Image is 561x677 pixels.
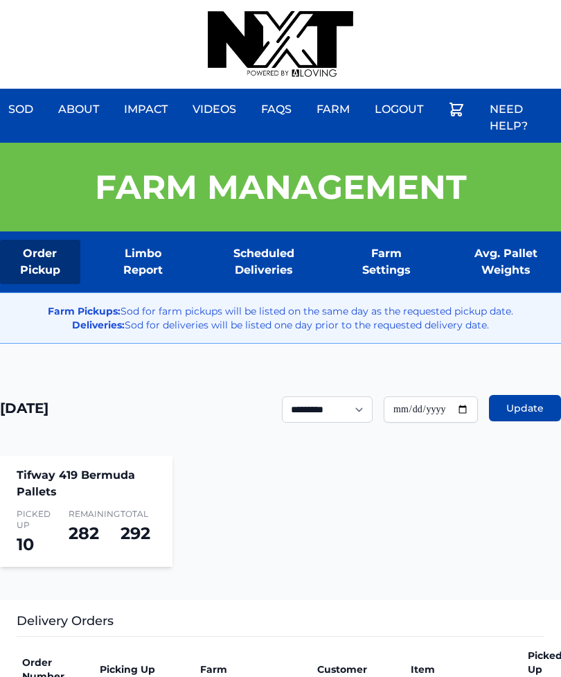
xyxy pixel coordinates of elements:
[50,93,107,126] a: About
[253,93,300,126] a: FAQs
[69,509,104,520] span: Remaining
[48,305,121,317] strong: Farm Pickups:
[121,509,156,520] span: Total
[481,93,561,143] a: Need Help?
[450,240,561,284] a: Avg. Pallet Weights
[506,401,544,415] span: Update
[184,93,244,126] a: Videos
[17,611,544,637] h3: Delivery Orders
[103,240,184,284] a: Limbo Report
[121,523,150,543] span: 292
[95,170,467,204] h1: Farm Management
[366,93,431,126] a: Logout
[17,534,34,554] span: 10
[116,93,176,126] a: Impact
[69,523,99,543] span: 282
[17,509,52,531] span: Picked Up
[489,395,561,421] button: Update
[17,467,156,500] h4: Tifway 419 Bermuda Pallets
[206,240,322,284] a: Scheduled Deliveries
[344,240,428,284] a: Farm Settings
[72,319,125,331] strong: Deliveries:
[308,93,358,126] a: Farm
[208,11,353,78] img: nextdaysod.com Logo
